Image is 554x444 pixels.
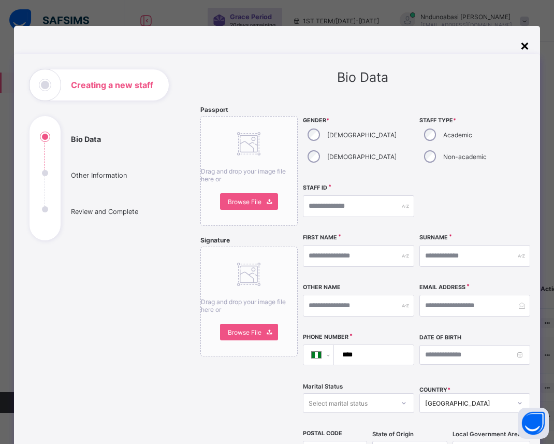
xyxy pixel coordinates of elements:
[200,236,230,244] span: Signature
[337,69,388,85] span: Bio Data
[453,431,521,438] span: Local Government Area
[303,284,341,291] label: Other Name
[303,334,348,340] label: Phone Number
[443,153,487,161] label: Non-academic
[419,284,465,291] label: Email Address
[200,116,298,226] div: Drag and drop your image file here orBrowse File
[201,298,286,313] span: Drag and drop your image file here or
[520,36,530,54] div: ×
[443,131,472,139] label: Academic
[303,184,327,191] label: Staff ID
[228,198,261,206] span: Browse File
[303,430,342,437] label: Postal Code
[419,334,461,341] label: Date of Birth
[303,383,343,390] span: Marital Status
[71,81,153,89] h1: Creating a new staff
[327,153,397,161] label: [DEMOGRAPHIC_DATA]
[372,431,414,438] span: State of Origin
[419,117,531,124] span: Staff Type
[309,393,368,413] div: Select marital status
[419,386,450,393] span: COUNTRY
[425,399,512,407] div: [GEOGRAPHIC_DATA]
[518,408,549,439] button: Open asap
[419,234,448,241] label: Surname
[201,167,286,183] span: Drag and drop your image file here or
[228,328,261,336] span: Browse File
[303,117,414,124] span: Gender
[200,247,298,356] div: Drag and drop your image file here orBrowse File
[200,106,228,113] span: Passport
[303,234,337,241] label: First Name
[327,131,397,139] label: [DEMOGRAPHIC_DATA]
